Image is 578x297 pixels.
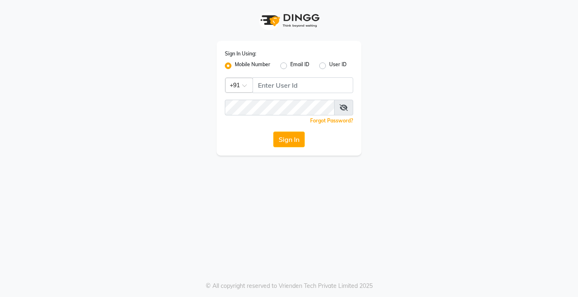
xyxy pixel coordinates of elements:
[290,61,309,71] label: Email ID
[225,100,335,115] input: Username
[329,61,347,71] label: User ID
[235,61,270,71] label: Mobile Number
[310,117,353,124] a: Forgot Password?
[273,132,305,147] button: Sign In
[225,50,256,57] label: Sign In Using:
[256,8,322,33] img: logo1.svg
[253,77,353,93] input: Username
